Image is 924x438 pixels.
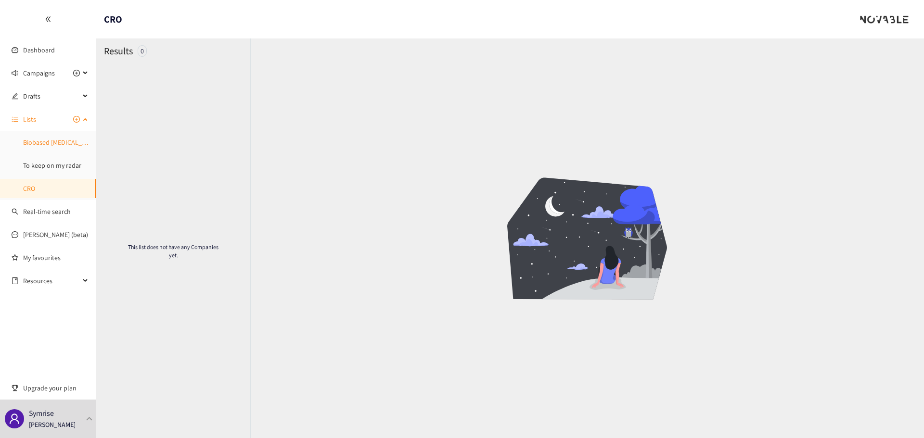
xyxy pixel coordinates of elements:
[12,385,18,391] span: trophy
[23,230,88,239] a: [PERSON_NAME] (beta)
[23,63,55,83] span: Campaigns
[12,277,18,284] span: book
[23,46,55,54] a: Dashboard
[12,116,18,123] span: unordered-list
[767,334,924,438] iframe: Chat Widget
[23,184,35,193] a: CRO
[138,45,147,57] div: 0
[73,116,80,123] span: plus-circle
[23,248,89,267] a: My favourites
[29,419,76,430] p: [PERSON_NAME]
[104,44,133,58] h2: Results
[73,70,80,76] span: plus-circle
[127,243,219,259] p: This list does not have any Companies yet.
[23,110,36,129] span: Lists
[23,161,81,170] a: To keep on my radar
[9,413,20,425] span: user
[29,407,54,419] p: Symrise
[23,378,89,398] span: Upgrade your plan
[23,271,80,290] span: Resources
[23,138,98,147] a: Biobased [MEDICAL_DATA]
[12,93,18,100] span: edit
[23,87,80,106] span: Drafts
[45,16,51,23] span: double-left
[12,70,18,76] span: sound
[23,207,71,216] a: Real-time search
